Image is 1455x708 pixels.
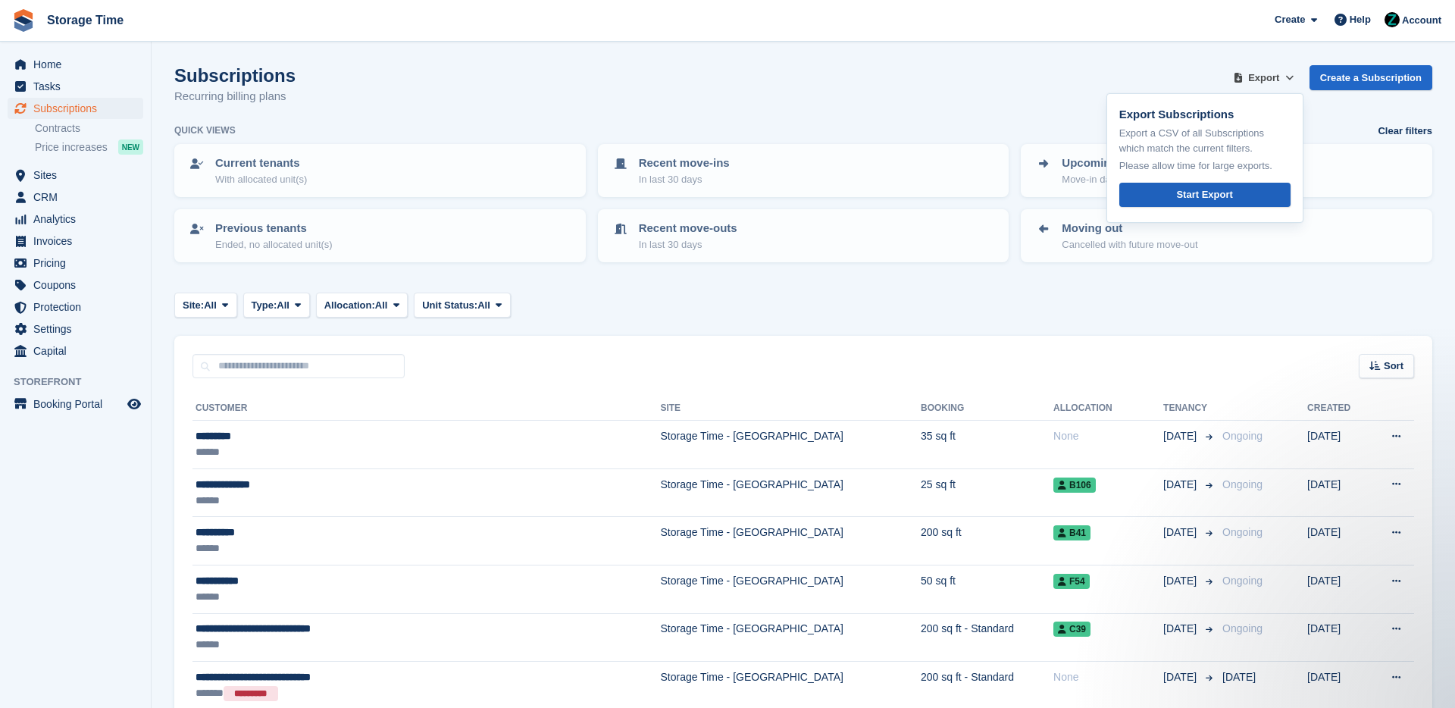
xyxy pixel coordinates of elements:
a: Current tenants With allocated unit(s) [176,146,584,196]
th: Created [1307,396,1369,421]
button: Type: All [243,293,310,318]
span: Ongoing [1222,478,1263,490]
td: Storage Time - [GEOGRAPHIC_DATA] [660,613,921,662]
span: Sites [33,164,124,186]
a: menu [8,76,143,97]
a: Preview store [125,395,143,413]
span: C39 [1053,622,1090,637]
span: Booking Portal [33,393,124,415]
span: Allocation: [324,298,375,313]
td: Storage Time - [GEOGRAPHIC_DATA] [660,421,921,469]
span: Account [1402,13,1441,28]
p: Cancelled with future move-out [1062,237,1197,252]
span: [DATE] [1163,573,1200,589]
a: menu [8,252,143,274]
span: Ongoing [1222,430,1263,442]
a: Clear filters [1378,124,1432,139]
a: menu [8,164,143,186]
span: All [375,298,388,313]
span: Pricing [33,252,124,274]
button: Unit Status: All [414,293,510,318]
a: Price increases NEW [35,139,143,155]
span: F54 [1053,574,1090,589]
span: CRM [33,186,124,208]
a: menu [8,296,143,318]
td: Storage Time - [GEOGRAPHIC_DATA] [660,468,921,517]
span: Site: [183,298,204,313]
td: 200 sq ft - Standard [921,613,1053,662]
a: Recent move-outs In last 30 days [599,211,1008,261]
button: Export [1231,65,1297,90]
p: Current tenants [215,155,307,172]
span: Storefront [14,374,151,390]
a: menu [8,393,143,415]
a: menu [8,340,143,362]
span: B106 [1053,478,1096,493]
a: Moving out Cancelled with future move-out [1022,211,1431,261]
p: Ended, no allocated unit(s) [215,237,333,252]
a: menu [8,230,143,252]
td: Storage Time - [GEOGRAPHIC_DATA] [660,565,921,613]
a: Recent move-ins In last 30 days [599,146,1008,196]
span: Home [33,54,124,75]
a: menu [8,186,143,208]
span: Invoices [33,230,124,252]
span: Protection [33,296,124,318]
button: Allocation: All [316,293,408,318]
button: Site: All [174,293,237,318]
p: Recurring billing plans [174,88,296,105]
p: Recent move-outs [639,220,737,237]
td: Storage Time - [GEOGRAPHIC_DATA] [660,517,921,565]
td: [DATE] [1307,613,1369,662]
p: Recent move-ins [639,155,730,172]
span: Coupons [33,274,124,296]
span: All [477,298,490,313]
td: 25 sq ft [921,468,1053,517]
span: Ongoing [1222,622,1263,634]
p: In last 30 days [639,172,730,187]
span: Settings [33,318,124,340]
p: Move-in date > [DATE] [1062,172,1170,187]
span: All [204,298,217,313]
a: Start Export [1119,183,1291,208]
span: Analytics [33,208,124,230]
a: Previous tenants Ended, no allocated unit(s) [176,211,584,261]
img: stora-icon-8386f47178a22dfd0bd8f6a31ec36ba5ce8667c1dd55bd0f319d3a0aa187defe.svg [12,9,35,32]
th: Customer [192,396,660,421]
span: [DATE] [1163,428,1200,444]
span: Tasks [33,76,124,97]
p: Export Subscriptions [1119,106,1291,124]
a: Contracts [35,121,143,136]
p: Upcoming move-ins [1062,155,1170,172]
a: Storage Time [41,8,130,33]
span: Capital [33,340,124,362]
div: Start Export [1176,187,1232,202]
p: Previous tenants [215,220,333,237]
h6: Quick views [174,124,236,137]
h1: Subscriptions [174,65,296,86]
td: 200 sq ft [921,517,1053,565]
th: Booking [921,396,1053,421]
span: Ongoing [1222,575,1263,587]
span: B41 [1053,525,1090,540]
a: menu [8,318,143,340]
span: Help [1350,12,1371,27]
a: Upcoming move-ins Move-in date > [DATE] [1022,146,1431,196]
p: Please allow time for large exports. [1119,158,1291,174]
span: Type: [252,298,277,313]
span: [DATE] [1163,669,1200,685]
span: [DATE] [1222,671,1256,683]
td: [DATE] [1307,421,1369,469]
span: [DATE] [1163,525,1200,540]
p: In last 30 days [639,237,737,252]
span: Create [1275,12,1305,27]
a: menu [8,98,143,119]
span: Sort [1384,359,1403,374]
span: Subscriptions [33,98,124,119]
td: [DATE] [1307,565,1369,613]
img: Zain Sarwar [1385,12,1400,27]
span: [DATE] [1163,477,1200,493]
span: All [277,298,289,313]
span: [DATE] [1163,621,1200,637]
span: Price increases [35,140,108,155]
